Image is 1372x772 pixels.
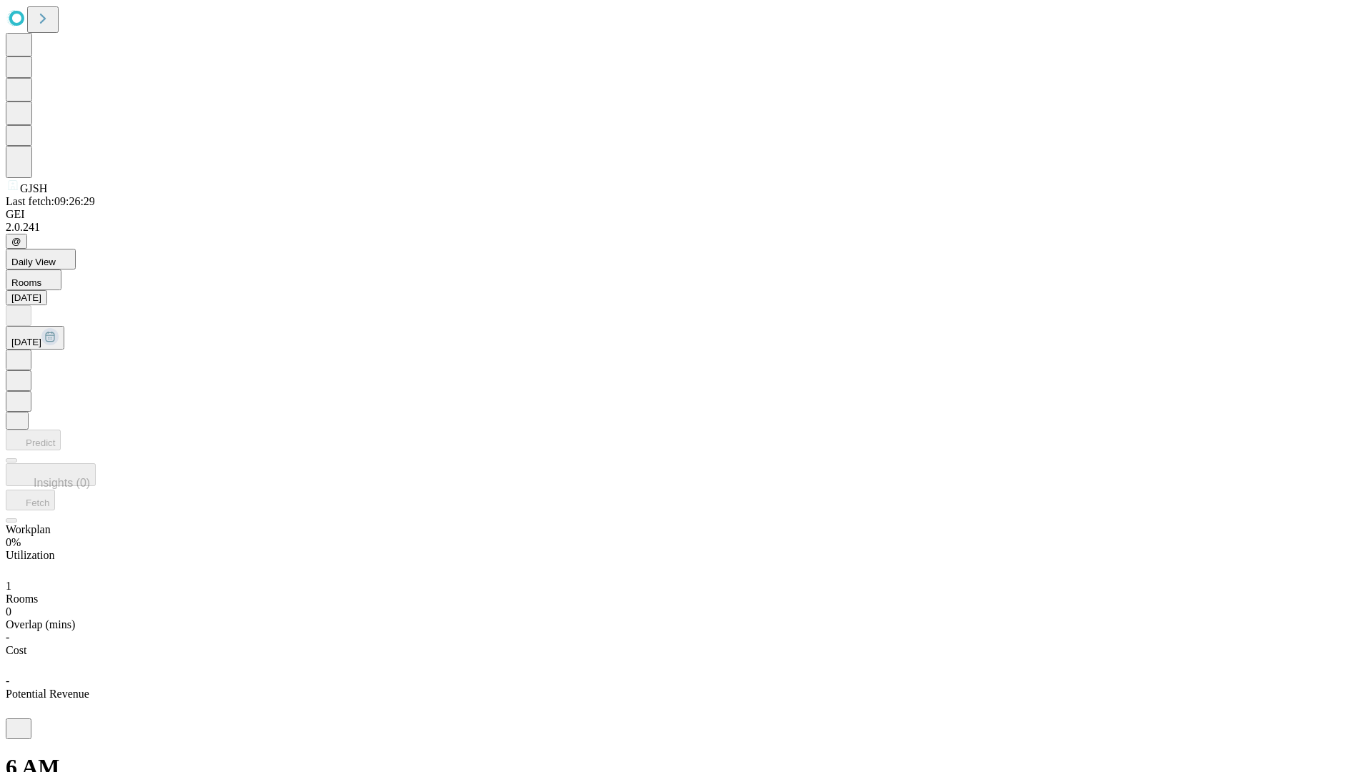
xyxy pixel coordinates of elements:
button: [DATE] [6,290,47,305]
button: Insights (0) [6,463,96,486]
span: - [6,631,9,643]
div: GEI [6,208,1366,221]
span: 0 [6,605,11,618]
span: GJSH [20,182,47,194]
span: Daily View [11,257,56,267]
span: - [6,675,9,687]
button: Fetch [6,490,55,510]
button: @ [6,234,27,249]
span: Potential Revenue [6,688,89,700]
span: Rooms [6,593,38,605]
span: Rooms [11,277,41,288]
button: Predict [6,430,61,450]
span: Utilization [6,549,54,561]
span: [DATE] [11,337,41,347]
button: Rooms [6,269,61,290]
span: Workplan [6,523,51,535]
div: 2.0.241 [6,221,1366,234]
span: 0% [6,536,21,548]
span: Cost [6,644,26,656]
button: Daily View [6,249,76,269]
span: Overlap (mins) [6,618,75,630]
span: Insights (0) [34,477,90,489]
span: Last fetch: 09:26:29 [6,195,95,207]
button: [DATE] [6,326,64,350]
span: 1 [6,580,11,592]
span: @ [11,236,21,247]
